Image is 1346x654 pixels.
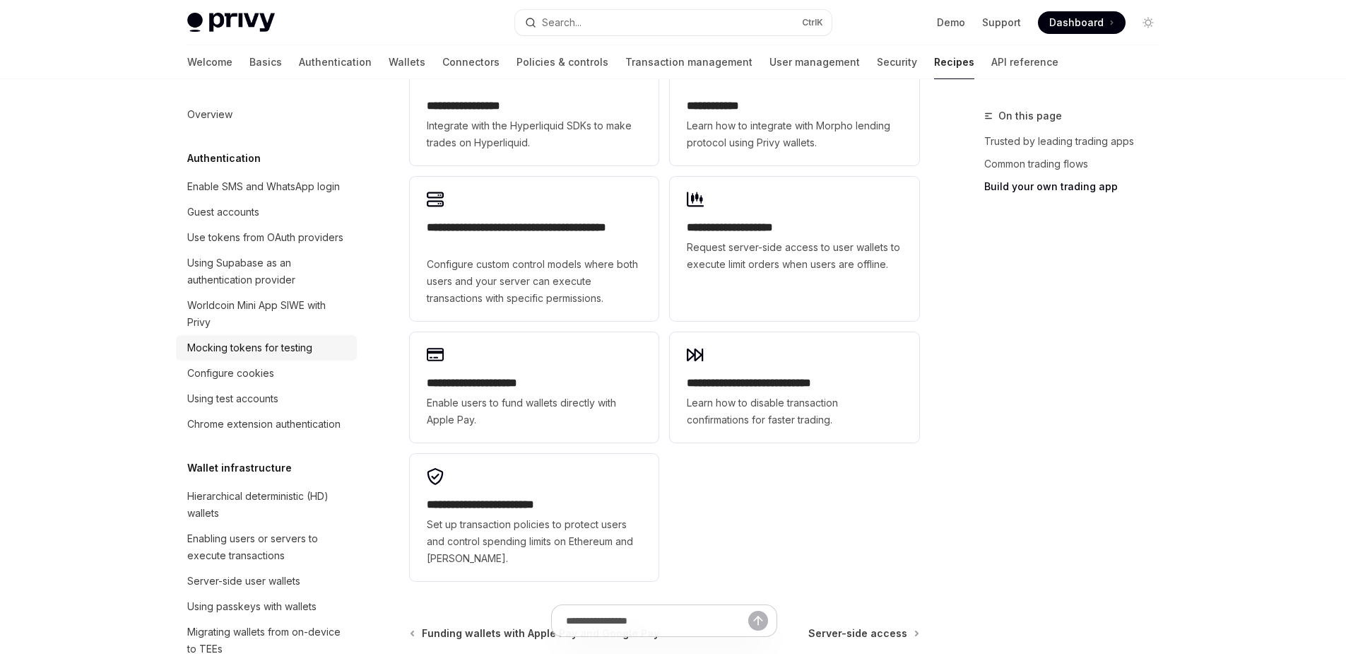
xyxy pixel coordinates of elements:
[802,17,823,28] span: Ctrl K
[877,45,917,79] a: Security
[984,175,1171,198] a: Build your own trading app
[984,130,1171,153] a: Trusted by leading trading apps
[176,225,357,250] a: Use tokens from OAuth providers
[187,390,278,407] div: Using test accounts
[187,45,232,79] a: Welcome
[991,45,1058,79] a: API reference
[187,255,348,288] div: Using Supabase as an authentication provider
[1049,16,1104,30] span: Dashboard
[998,107,1062,124] span: On this page
[176,250,357,293] a: Using Supabase as an authentication provider
[687,117,902,151] span: Learn how to integrate with Morpho lending protocol using Privy wallets.
[249,45,282,79] a: Basics
[176,335,357,361] a: Mocking tokens for testing
[427,256,642,307] span: Configure custom control models where both users and your server can execute transactions with sp...
[187,488,348,522] div: Hierarchical deterministic (HD) wallets
[176,484,357,526] a: Hierarchical deterministic (HD) wallets
[542,14,582,31] div: Search...
[187,573,300,590] div: Server-side user wallets
[1137,11,1159,34] button: Toggle dark mode
[515,10,832,35] button: Search...CtrlK
[187,339,312,356] div: Mocking tokens for testing
[187,598,317,615] div: Using passkeys with wallets
[427,516,642,567] span: Set up transaction policies to protect users and control spending limits on Ethereum and [PERSON_...
[937,16,965,30] a: Demo
[176,411,357,437] a: Chrome extension authentication
[187,150,261,167] h5: Authentication
[299,45,372,79] a: Authentication
[187,204,259,221] div: Guest accounts
[187,297,348,331] div: Worldcoin Mini App SIWE with Privy
[176,594,357,619] a: Using passkeys with wallets
[982,16,1021,30] a: Support
[176,386,357,411] a: Using test accounts
[934,45,974,79] a: Recipes
[670,177,919,321] a: **** **** **** *****Request server-side access to user wallets to execute limit orders when users...
[176,199,357,225] a: Guest accounts
[176,174,357,199] a: Enable SMS and WhatsApp login
[442,45,500,79] a: Connectors
[187,229,343,246] div: Use tokens from OAuth providers
[187,460,292,477] h5: Wallet infrastructure
[187,416,341,433] div: Chrome extension authentication
[176,102,357,127] a: Overview
[1038,11,1126,34] a: Dashboard
[516,45,608,79] a: Policies & controls
[187,106,232,123] div: Overview
[984,153,1171,175] a: Common trading flows
[625,45,752,79] a: Transaction management
[187,530,348,564] div: Enabling users or servers to execute transactions
[176,293,357,335] a: Worldcoin Mini App SIWE with Privy
[176,361,357,386] a: Configure cookies
[427,395,642,428] span: Enable users to fund wallets directly with Apple Pay.
[687,395,902,428] span: Learn how to disable transaction confirmations for faster trading.
[187,365,274,382] div: Configure cookies
[176,568,357,594] a: Server-side user wallets
[769,45,860,79] a: User management
[670,55,919,165] a: **** **** **Learn how to integrate with Morpho lending protocol using Privy wallets.
[410,55,659,165] a: **** **** **** **Integrate with the Hyperliquid SDKs to make trades on Hyperliquid.
[187,13,275,33] img: light logo
[187,178,340,195] div: Enable SMS and WhatsApp login
[687,239,902,273] span: Request server-side access to user wallets to execute limit orders when users are offline.
[748,611,768,631] button: Send message
[427,117,642,151] span: Integrate with the Hyperliquid SDKs to make trades on Hyperliquid.
[389,45,425,79] a: Wallets
[176,526,357,568] a: Enabling users or servers to execute transactions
